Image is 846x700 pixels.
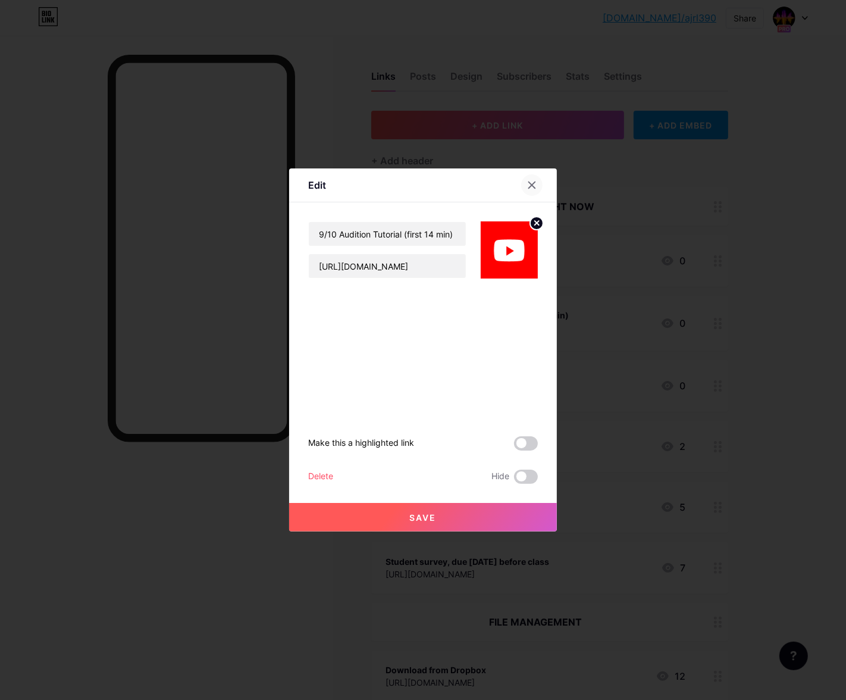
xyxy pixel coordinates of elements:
[410,512,437,523] span: Save
[309,222,466,246] input: Title
[308,436,414,451] div: Make this a highlighted link
[308,178,326,192] div: Edit
[308,470,333,484] div: Delete
[481,221,538,279] img: link_thumbnail
[289,503,557,532] button: Save
[309,254,466,278] input: URL
[491,470,509,484] span: Hide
